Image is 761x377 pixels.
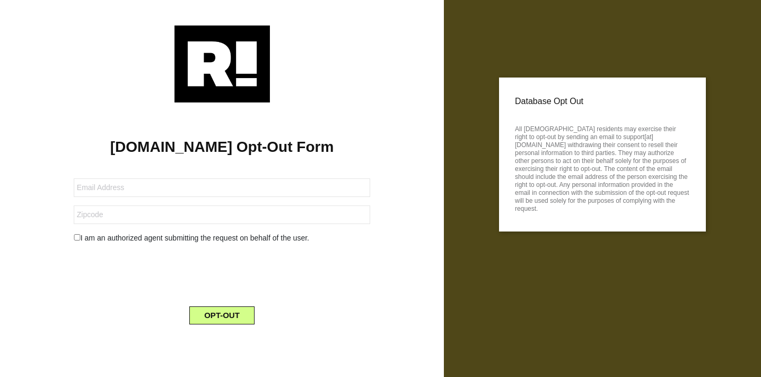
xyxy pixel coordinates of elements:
iframe: reCAPTCHA [142,252,303,294]
p: All [DEMOGRAPHIC_DATA] residents may exercise their right to opt-out by sending an email to suppo... [515,122,690,213]
input: Email Address [74,178,370,197]
img: Retention.com [174,25,270,102]
button: OPT-OUT [189,306,255,324]
input: Zipcode [74,205,370,224]
h1: [DOMAIN_NAME] Opt-Out Form [16,138,428,156]
div: I am an authorized agent submitting the request on behalf of the user. [66,233,378,244]
p: Database Opt Out [515,93,690,109]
